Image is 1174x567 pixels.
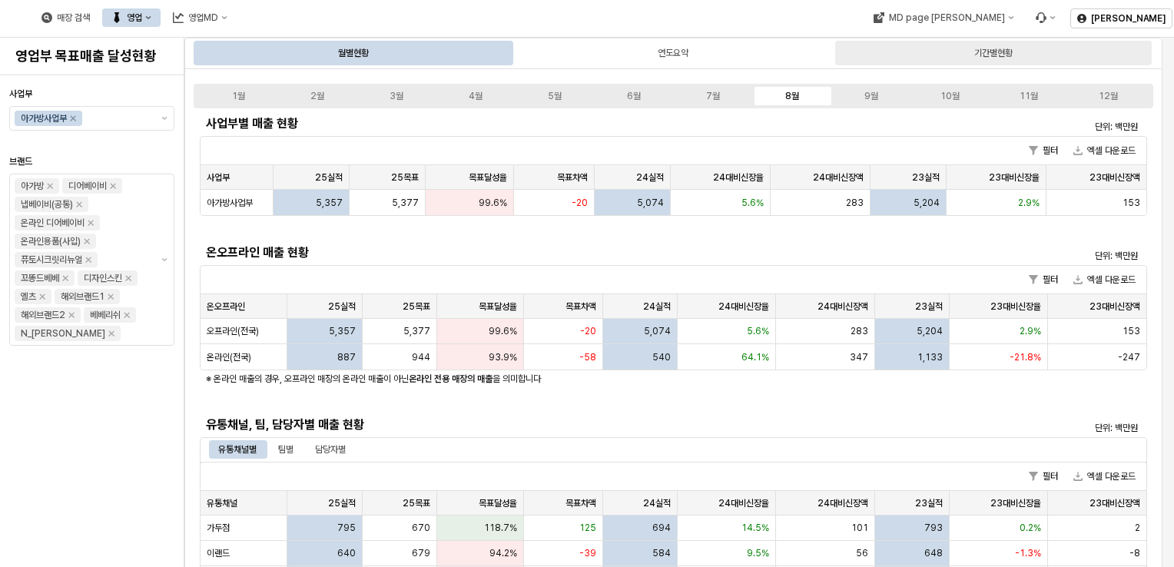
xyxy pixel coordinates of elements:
[718,300,769,313] span: 24대비신장율
[489,325,517,337] span: 99.6%
[1010,351,1041,363] span: -21.8%
[1089,171,1140,184] span: 23대비신장액
[469,91,483,101] div: 4월
[673,89,752,103] label: 7월
[61,289,104,304] div: 해외브랜드1
[1015,547,1041,559] span: -1.3%
[917,351,943,363] span: 1,133
[188,12,218,23] div: 영업MD
[644,325,671,337] span: 5,074
[785,91,799,101] div: 8월
[1067,141,1142,160] button: 엑셀 다운로드
[557,171,588,184] span: 목표차액
[328,300,356,313] span: 25실적
[851,522,868,534] span: 101
[469,171,507,184] span: 목표달성율
[1026,8,1064,27] div: Menu item 6
[831,89,910,103] label: 9월
[718,497,769,509] span: 24대비신장율
[579,522,596,534] span: 125
[920,249,1138,263] p: 단위: 백만원
[1123,197,1140,209] span: 153
[21,234,81,249] div: 온라인용품(사입)
[548,91,562,101] div: 5월
[68,178,107,194] div: 디어베이비
[489,351,517,363] span: 93.9%
[412,351,430,363] span: 944
[990,300,1041,313] span: 23대비신장율
[747,547,769,559] span: 9.5%
[409,373,492,384] strong: 온라인 전용 매장의 매출
[914,197,940,209] span: 5,204
[108,330,114,337] div: Remove N_이야이야오
[1020,91,1038,101] div: 11월
[21,270,59,286] div: 꼬똥드베베
[310,91,324,101] div: 2월
[207,547,230,559] span: 이랜드
[920,421,1138,435] p: 단위: 백만원
[706,91,720,101] div: 7월
[306,440,355,459] div: 담당자별
[636,171,664,184] span: 24실적
[9,88,32,99] span: 사업부
[1018,197,1040,209] span: 2.9%
[269,440,303,459] div: 팀별
[90,307,121,323] div: 베베리쉬
[1129,547,1140,559] span: -8
[479,197,507,209] span: 99.6%
[207,497,237,509] span: 유통채널
[924,522,943,534] span: 793
[579,547,596,559] span: -39
[924,547,943,559] span: 648
[864,8,1023,27] button: MD page [PERSON_NAME]
[1023,467,1064,486] button: 필터
[278,89,357,103] label: 2월
[1020,325,1041,337] span: 2.9%
[206,116,904,131] h5: 사업부별 매출 현황
[21,326,105,341] div: N_[PERSON_NAME]
[155,174,174,345] button: 제안 사항 표시
[21,289,36,304] div: 엘츠
[403,497,430,509] span: 25목표
[1118,351,1140,363] span: -247
[412,547,430,559] span: 679
[39,293,45,300] div: Remove 엘츠
[390,91,403,101] div: 3월
[315,171,343,184] span: 25실적
[479,300,517,313] span: 목표달성율
[813,171,864,184] span: 24대비신장액
[864,8,1023,27] div: MD page 이동
[68,312,75,318] div: Remove 해외브랜드2
[76,201,82,207] div: Remove 냅베이비(공통)
[84,270,122,286] div: 디자인스킨
[15,48,168,64] h4: 영업부 목표매출 달성현황
[752,89,831,103] label: 8월
[164,8,237,27] button: 영업MD
[643,300,671,313] span: 24실적
[1089,300,1140,313] span: 23대비신장액
[920,120,1138,134] p: 단위: 백만원
[1135,522,1140,534] span: 2
[357,89,436,103] label: 3월
[489,547,517,559] span: 94.2%
[206,245,904,260] h5: 온오프라인 매출 현황
[652,522,671,534] span: 694
[84,238,90,244] div: Remove 온라인용품(사입)
[155,107,174,130] button: 제안 사항 표시
[207,351,251,363] span: 온라인(전국)
[888,12,1004,23] div: MD page [PERSON_NAME]
[85,257,91,263] div: Remove 퓨토시크릿리뉴얼
[127,12,142,23] div: 영업
[1067,270,1142,289] button: 엑셀 다운로드
[70,115,76,121] div: Remove 아가방사업부
[990,89,1069,103] label: 11월
[940,91,960,101] div: 10월
[1067,467,1142,486] button: 엑셀 다운로드
[21,215,85,230] div: 온라인 디어베이비
[278,440,293,459] div: 팀별
[337,547,356,559] span: 640
[57,12,90,23] div: 매장 검색
[207,300,245,313] span: 온오프라인
[102,8,161,27] button: 영업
